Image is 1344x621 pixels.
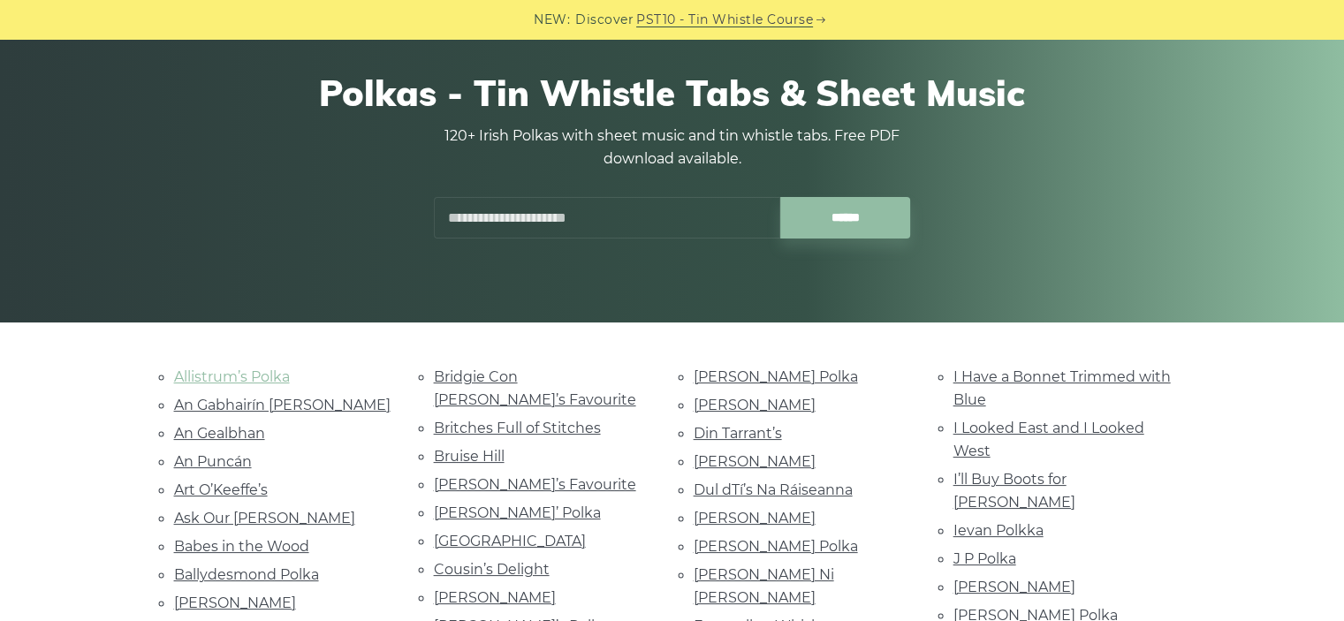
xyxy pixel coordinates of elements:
[434,125,911,170] p: 120+ Irish Polkas with sheet music and tin whistle tabs. Free PDF download available.
[953,579,1075,595] a: [PERSON_NAME]
[694,538,858,555] a: [PERSON_NAME] Polka
[636,10,813,30] a: PST10 - Tin Whistle Course
[534,10,570,30] span: NEW:
[953,420,1144,459] a: I Looked East and I Looked West
[174,594,296,611] a: [PERSON_NAME]
[694,397,816,413] a: [PERSON_NAME]
[174,566,319,583] a: Ballydesmond Polka
[694,368,858,385] a: [PERSON_NAME] Polka
[174,368,290,385] a: Allistrum’s Polka
[434,476,636,493] a: [PERSON_NAME]’s Favourite
[694,566,834,606] a: [PERSON_NAME] Ni [PERSON_NAME]
[434,420,601,436] a: Britches Full of Stitches
[434,448,505,465] a: Bruise Hill
[174,397,391,413] a: An Gabhairín [PERSON_NAME]
[174,453,252,470] a: An Puncán
[434,504,601,521] a: [PERSON_NAME]’ Polka
[434,368,636,408] a: Bridgie Con [PERSON_NAME]’s Favourite
[434,561,550,578] a: Cousin’s Delight
[575,10,634,30] span: Discover
[174,510,355,526] a: Ask Our [PERSON_NAME]
[953,471,1075,511] a: I’ll Buy Boots for [PERSON_NAME]
[694,425,782,442] a: Din Tarrant’s
[694,453,816,470] a: [PERSON_NAME]
[694,510,816,526] a: [PERSON_NAME]
[174,481,268,498] a: Art O’Keeffe’s
[434,533,586,549] a: [GEOGRAPHIC_DATA]
[694,481,853,498] a: Dul dTí’s Na Ráiseanna
[953,368,1171,408] a: I Have a Bonnet Trimmed with Blue
[953,550,1016,567] a: J P Polka
[953,522,1044,539] a: Ievan Polkka
[174,425,265,442] a: An Gealbhan
[434,589,556,606] a: [PERSON_NAME]
[174,538,309,555] a: Babes in the Wood
[174,72,1171,114] h1: Polkas - Tin Whistle Tabs & Sheet Music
